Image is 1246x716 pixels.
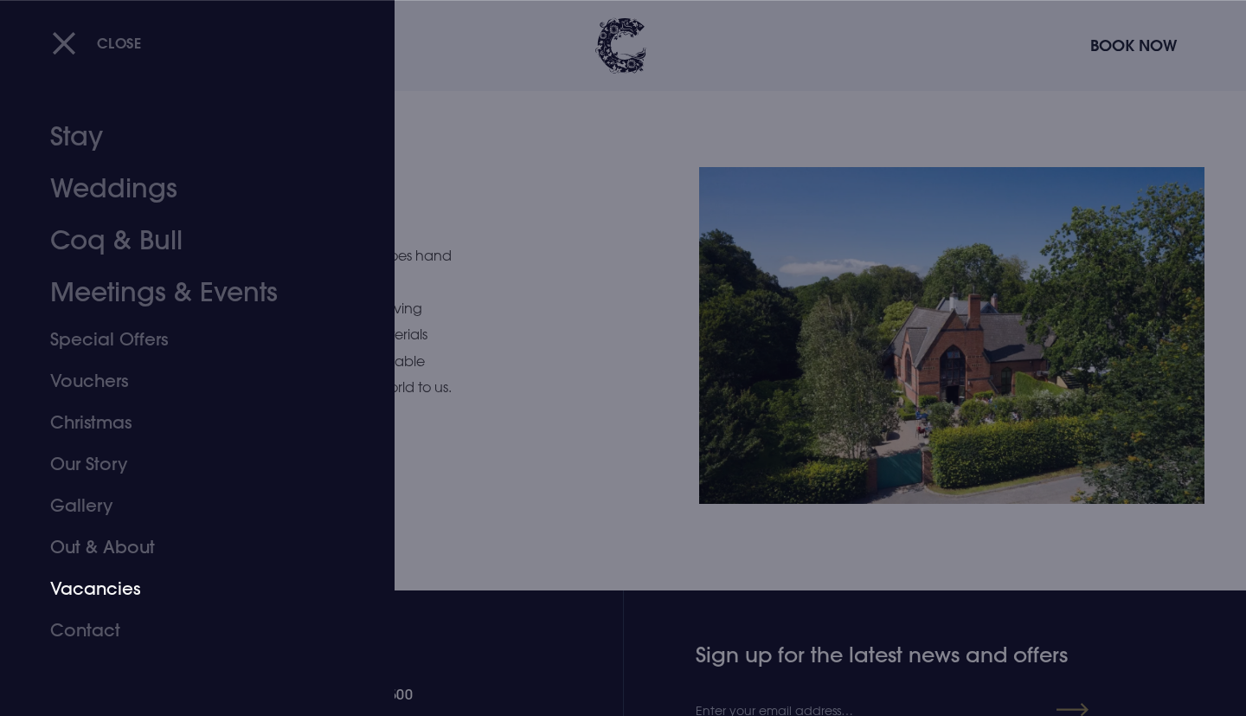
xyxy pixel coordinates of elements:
[50,319,324,360] a: Special Offers
[50,267,324,319] a: Meetings & Events
[52,25,142,61] button: Close
[50,360,324,402] a: Vouchers
[50,526,324,568] a: Out & About
[50,568,324,610] a: Vacancies
[50,111,324,163] a: Stay
[50,485,324,526] a: Gallery
[50,215,324,267] a: Coq & Bull
[50,610,324,651] a: Contact
[50,163,324,215] a: Weddings
[50,443,324,485] a: Our Story
[97,34,142,52] span: Close
[50,402,324,443] a: Christmas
